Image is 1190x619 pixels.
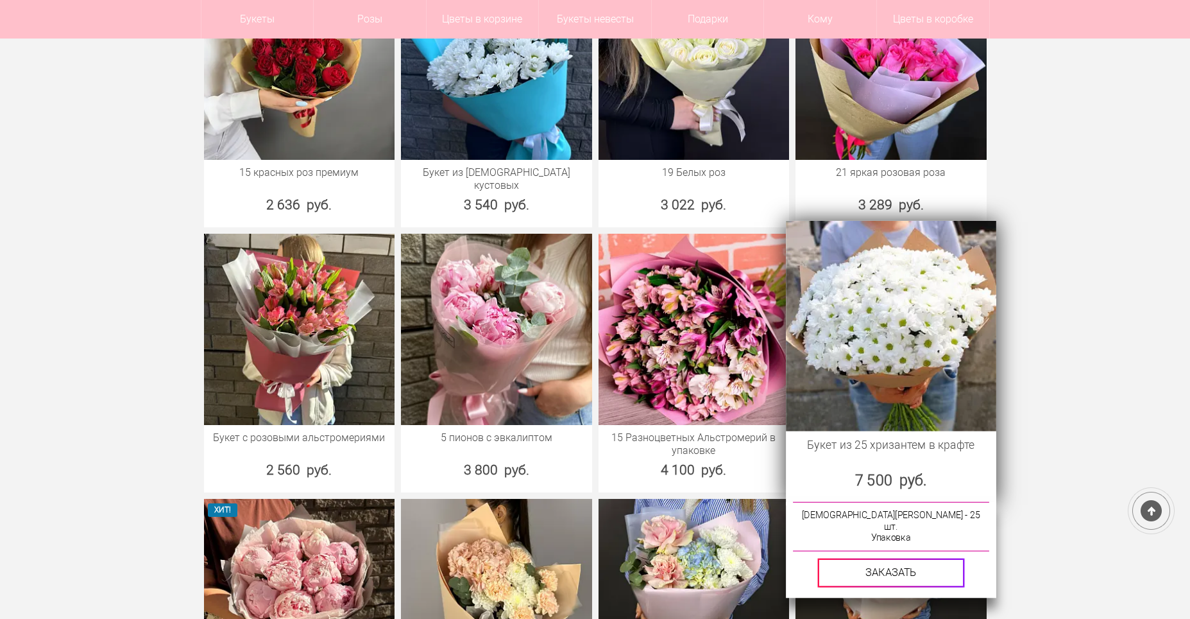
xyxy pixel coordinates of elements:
[401,234,592,425] img: 5 пионов с эвкалиптом
[204,460,395,480] div: 2 560 руб.
[208,503,238,517] span: ХИТ!
[204,234,395,425] img: Букет с розовыми альстромериями
[605,166,783,179] a: 19 Белых роз
[786,470,996,491] div: 7 500 руб.
[599,234,790,425] img: 15 Разноцветных Альстромерий в упаковке
[407,166,586,192] a: Букет из [DEMOGRAPHIC_DATA] кустовых
[802,166,980,179] a: 21 яркая розовая роза
[204,195,395,214] div: 2 636 руб.
[605,432,783,457] a: 15 Разноцветных Альстромерий в упаковке
[210,432,389,444] a: Букет с розовыми альстромериями
[793,438,989,452] a: Букет из 25 хризантем в крафте
[599,195,790,214] div: 3 022 руб.
[210,166,389,179] a: 15 красных роз премиум
[407,432,586,444] a: 5 пионов с эвкалиптом
[795,195,987,214] div: 3 289 руб.
[599,460,790,480] div: 4 100 руб.
[786,221,996,431] img: Букет из 25 хризантем в крафте
[401,460,592,480] div: 3 800 руб.
[793,502,989,552] div: [DEMOGRAPHIC_DATA][PERSON_NAME] - 25 шт. Упаковка
[401,195,592,214] div: 3 540 руб.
